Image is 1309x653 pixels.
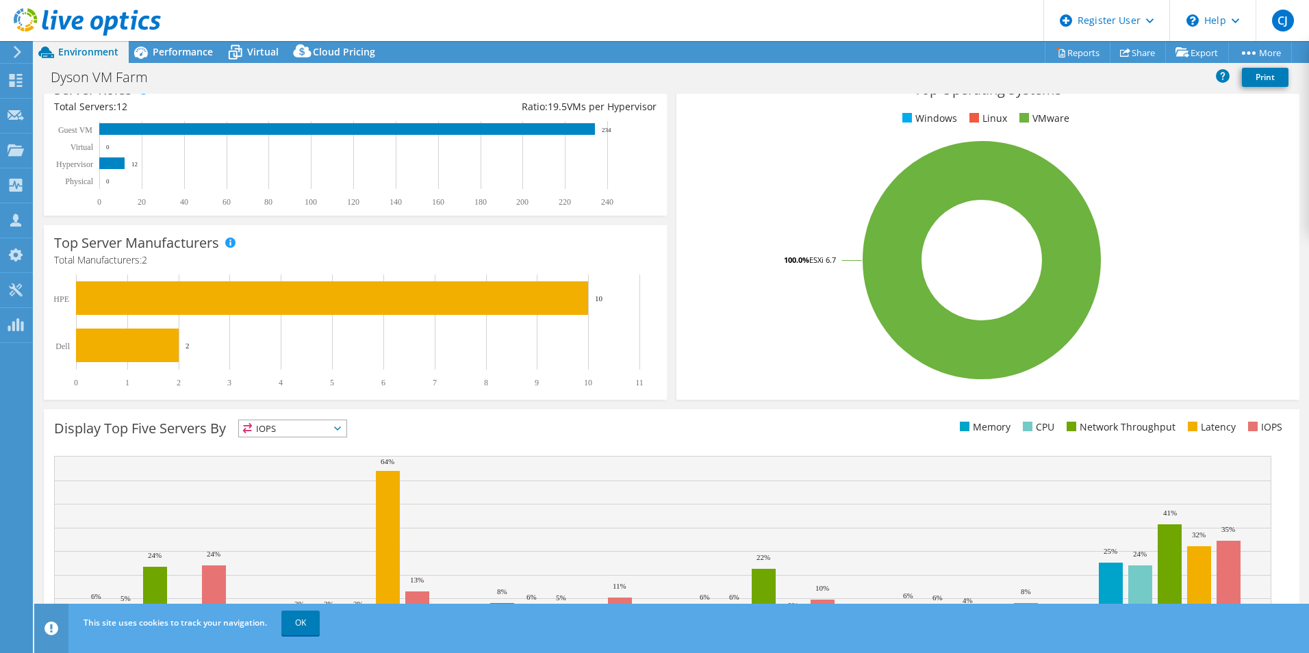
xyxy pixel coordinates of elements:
text: 5 [330,378,334,387]
text: Virtual [71,142,94,152]
span: 19.5 [548,100,567,113]
text: 8% [1021,587,1031,596]
h3: Top Operating Systems [687,82,1289,97]
li: Network Throughput [1063,420,1175,435]
text: 7 [433,378,437,387]
text: 160 [432,197,444,207]
text: Physical [65,177,93,186]
text: 11 [635,378,644,387]
text: 3% [294,600,305,608]
a: Share [1110,42,1166,63]
text: 9 [535,378,539,387]
text: 64% [381,457,394,465]
text: 10 [584,378,592,387]
span: CJ [1272,10,1294,31]
span: Cloud Pricing [313,45,375,58]
text: 6% [932,593,943,602]
text: 6% [729,593,739,601]
h3: Server Roles [54,82,132,97]
li: IOPS [1245,420,1282,435]
text: 13% [410,576,424,584]
text: 40 [180,197,188,207]
text: 2 [186,342,190,350]
span: Performance [153,45,213,58]
text: 25% [1104,547,1117,555]
span: This site uses cookies to track your navigation. [84,617,267,628]
text: 6% [91,592,101,600]
text: 2 [177,378,181,387]
tspan: 100.0% [784,255,809,265]
text: Hypervisor [56,159,93,169]
div: Total Servers: [54,99,355,114]
text: 240 [601,197,613,207]
span: IOPS [239,420,346,437]
text: 6% [903,591,913,600]
a: Export [1165,42,1229,63]
text: 11% [613,582,626,590]
text: 5% [120,594,131,602]
li: VMware [1016,111,1069,126]
li: Latency [1184,420,1236,435]
text: 5% [556,593,566,602]
span: 12 [116,100,127,113]
text: HPE [53,294,69,304]
text: 41% [1163,509,1177,517]
text: 24% [1133,550,1147,558]
text: 12 [131,161,138,168]
text: 6% [700,593,710,601]
text: 140 [390,197,402,207]
text: 1 [125,378,129,387]
text: 3 [227,378,231,387]
text: 60 [223,197,231,207]
text: 22% [757,553,770,561]
text: 4 [279,378,283,387]
text: Dell [55,342,70,351]
li: Linux [966,111,1007,126]
li: Memory [956,420,1011,435]
text: 0 [106,144,110,151]
text: 32% [1192,530,1206,539]
text: 10 [595,294,603,303]
text: 24% [207,550,220,558]
text: 220 [559,197,571,207]
a: More [1228,42,1292,63]
text: 8% [497,587,507,596]
text: 180 [474,197,487,207]
h3: Top Server Manufacturers [54,235,219,251]
text: 3% [353,600,364,608]
text: 234 [602,127,611,133]
text: 0 [97,197,101,207]
a: OK [281,611,320,635]
li: CPU [1019,420,1054,435]
text: 120 [347,197,359,207]
text: 6% [526,593,537,601]
text: 4% [963,596,973,604]
text: 100 [305,197,317,207]
span: Environment [58,45,118,58]
a: Reports [1045,42,1110,63]
text: 10% [815,584,829,592]
text: 0 [74,378,78,387]
text: 200 [516,197,529,207]
h4: Total Manufacturers: [54,253,657,268]
svg: \n [1186,14,1199,27]
text: 6 [381,378,385,387]
text: 80 [264,197,272,207]
text: 35% [1221,525,1235,533]
tspan: ESXi 6.7 [809,255,836,265]
span: 2 [142,253,147,266]
li: Windows [899,111,957,126]
text: 3% [324,600,334,608]
text: 8 [484,378,488,387]
text: Guest VM [58,125,92,135]
a: Print [1242,68,1288,87]
text: 24% [148,551,162,559]
h1: Dyson VM Farm [45,70,169,85]
text: 0 [106,178,110,185]
div: Ratio: VMs per Hypervisor [355,99,657,114]
text: 20 [138,197,146,207]
text: 2% [788,601,798,609]
span: Virtual [247,45,279,58]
